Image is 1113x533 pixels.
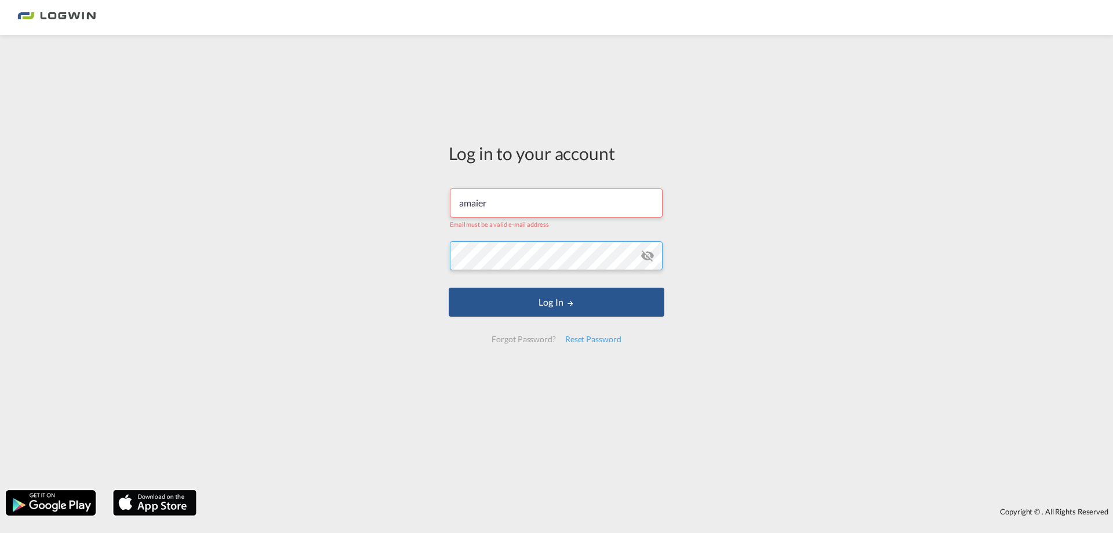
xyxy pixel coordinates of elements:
[5,489,97,517] img: google.png
[641,249,654,263] md-icon: icon-eye-off
[17,5,96,31] img: 2761ae10d95411efa20a1f5e0282d2d7.png
[449,141,664,165] div: Log in to your account
[450,188,663,217] input: Enter email/phone number
[202,502,1113,521] div: Copyright © . All Rights Reserved
[561,329,626,350] div: Reset Password
[112,489,198,517] img: apple.png
[450,220,548,228] span: Email must be a valid e-mail address
[449,288,664,317] button: LOGIN
[487,329,560,350] div: Forgot Password?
